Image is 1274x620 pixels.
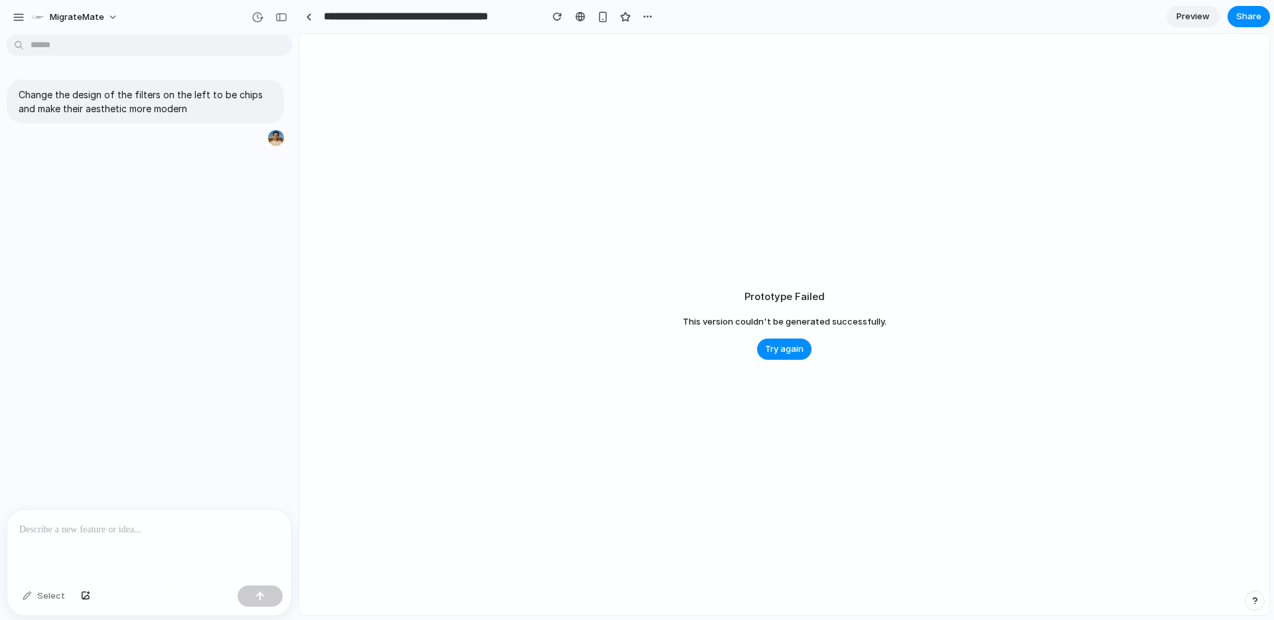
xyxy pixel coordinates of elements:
button: Share [1228,6,1270,27]
h2: Prototype Failed [744,289,825,305]
a: Preview [1167,6,1220,27]
p: Change the design of the filters on the left to be chips and make their aesthetic more modern [19,88,272,116]
span: Share [1236,10,1261,23]
span: This version couldn't be generated successfully. [683,315,886,329]
span: Preview [1176,10,1210,23]
button: Try again [757,339,812,360]
span: MigrateMate [50,11,104,24]
span: Try again [765,343,804,356]
button: MigrateMate [26,7,125,28]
